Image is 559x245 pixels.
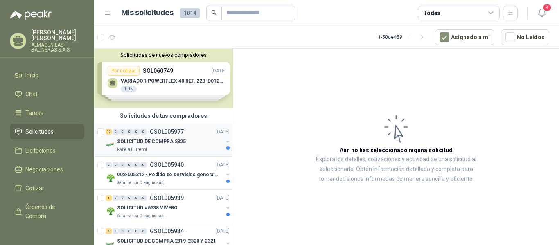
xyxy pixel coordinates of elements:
[10,86,84,102] a: Chat
[121,7,174,19] h1: Mis solicitudes
[25,202,77,220] span: Órdenes de Compra
[423,9,440,18] div: Todas
[10,199,84,224] a: Órdenes de Compra
[10,124,84,139] a: Solicitudes
[543,4,552,11] span: 4
[216,128,230,136] p: [DATE]
[117,180,169,186] p: Salamanca Oleaginosas SAS
[180,8,200,18] span: 1014
[10,105,84,121] a: Tareas
[133,162,140,168] div: 0
[126,195,133,201] div: 0
[150,195,184,201] p: GSOL005939
[133,129,140,135] div: 0
[113,162,119,168] div: 0
[126,228,133,234] div: 0
[106,127,231,153] a: 16 0 0 0 0 0 GSOL005977[DATE] Company LogoSOLICITUD DE COMPRA 2325Panela El Trébol
[25,71,38,80] span: Inicio
[10,143,84,158] a: Licitaciones
[211,10,217,16] span: search
[106,173,115,183] img: Company Logo
[216,227,230,235] p: [DATE]
[117,204,178,212] p: SOLICITUD #5338 VIVERO
[106,228,112,234] div: 5
[140,195,147,201] div: 0
[119,195,126,201] div: 0
[435,29,494,45] button: Asignado a mi
[140,129,147,135] div: 0
[10,162,84,177] a: Negociaciones
[117,171,219,179] p: 002-005312 - Pedido de servicios generales CASA RO
[340,146,453,155] h3: Aún no has seleccionado niguna solicitud
[315,155,477,184] p: Explora los detalles, cotizaciones y actividad de una solicitud al seleccionarla. Obtén informaci...
[25,184,44,193] span: Cotizar
[25,146,56,155] span: Licitaciones
[106,160,231,186] a: 0 0 0 0 0 0 GSOL005940[DATE] Company Logo002-005312 - Pedido de servicios generales CASA ROSalama...
[126,129,133,135] div: 0
[119,228,126,234] div: 0
[97,52,230,58] button: Solicitudes de nuevos compradores
[378,31,428,44] div: 1 - 50 de 459
[117,213,169,219] p: Salamanca Oleaginosas SAS
[113,228,119,234] div: 0
[140,228,147,234] div: 0
[140,162,147,168] div: 0
[10,10,52,20] img: Logo peakr
[94,108,233,124] div: Solicitudes de tus compradores
[133,195,140,201] div: 0
[216,194,230,202] p: [DATE]
[113,195,119,201] div: 0
[126,162,133,168] div: 0
[113,129,119,135] div: 0
[216,161,230,169] p: [DATE]
[119,162,126,168] div: 0
[25,127,54,136] span: Solicitudes
[106,140,115,150] img: Company Logo
[94,49,233,108] div: Solicitudes de nuevos compradoresPor cotizarSOL060749[DATE] VARIADOR POWERFLEX 40 REF. 22B-D012N1...
[119,129,126,135] div: 0
[150,129,184,135] p: GSOL005977
[106,195,112,201] div: 1
[25,108,43,117] span: Tareas
[150,162,184,168] p: GSOL005940
[106,193,231,219] a: 1 0 0 0 0 0 GSOL005939[DATE] Company LogoSOLICITUD #5338 VIVEROSalamanca Oleaginosas SAS
[534,6,549,20] button: 4
[106,206,115,216] img: Company Logo
[31,29,84,41] p: [PERSON_NAME] [PERSON_NAME]
[501,29,549,45] button: No Leídos
[106,129,112,135] div: 16
[117,138,186,146] p: SOLICITUD DE COMPRA 2325
[117,237,216,245] p: SOLICITUD DE COMPRA 2319-2320 Y 2321
[25,165,63,174] span: Negociaciones
[10,180,84,196] a: Cotizar
[31,43,84,52] p: ALMACEN LAS BALINERAS S.A.S
[133,228,140,234] div: 0
[150,228,184,234] p: GSOL005934
[106,162,112,168] div: 0
[10,67,84,83] a: Inicio
[117,146,147,153] p: Panela El Trébol
[25,90,38,99] span: Chat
